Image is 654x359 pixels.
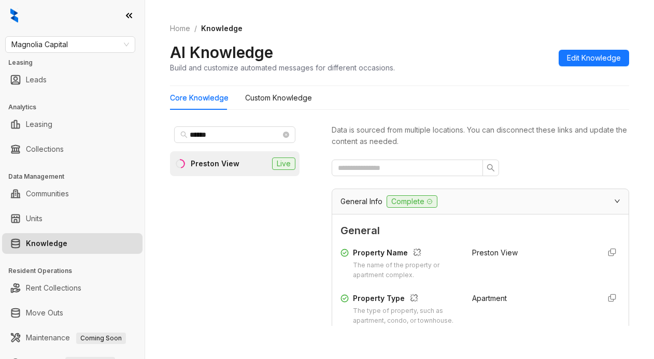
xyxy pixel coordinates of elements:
span: Magnolia Capital [11,37,129,52]
a: Units [26,208,42,229]
div: Preston View [191,158,239,169]
div: Build and customize automated messages for different occasions. [170,62,395,73]
li: Leasing [2,114,143,135]
span: Coming Soon [76,333,126,344]
li: Maintenance [2,327,143,348]
a: Knowledge [26,233,67,254]
li: Move Outs [2,303,143,323]
span: Live [272,157,295,170]
img: logo [10,8,18,23]
div: General InfoComplete [332,189,629,214]
span: search [487,164,495,172]
a: Leads [26,69,47,90]
div: The type of property, such as apartment, condo, or townhouse. [353,306,460,326]
span: Edit Knowledge [567,52,621,64]
span: Apartment [472,294,507,303]
div: Property Type [353,293,460,306]
a: Leasing [26,114,52,135]
div: Custom Knowledge [245,92,312,104]
h3: Resident Operations [8,266,145,276]
span: Knowledge [201,24,243,33]
li: Knowledge [2,233,143,254]
li: Communities [2,183,143,204]
h2: AI Knowledge [170,42,273,62]
span: General Info [340,196,382,207]
div: The name of the property or apartment complex. [353,261,460,280]
a: Home [168,23,192,34]
h3: Leasing [8,58,145,67]
li: Rent Collections [2,278,143,298]
span: Preston View [472,248,518,257]
a: Move Outs [26,303,63,323]
div: Data is sourced from multiple locations. You can disconnect these links and update the content as... [332,124,629,147]
h3: Data Management [8,172,145,181]
div: Core Knowledge [170,92,229,104]
a: Rent Collections [26,278,81,298]
h3: Analytics [8,103,145,112]
button: Edit Knowledge [559,50,629,66]
span: close-circle [283,132,289,138]
div: Property Name [353,247,460,261]
span: General [340,223,620,239]
span: expanded [614,198,620,204]
li: Units [2,208,143,229]
li: / [194,23,197,34]
li: Collections [2,139,143,160]
a: Communities [26,183,69,204]
span: Complete [387,195,437,208]
span: search [180,131,188,138]
li: Leads [2,69,143,90]
a: Collections [26,139,64,160]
